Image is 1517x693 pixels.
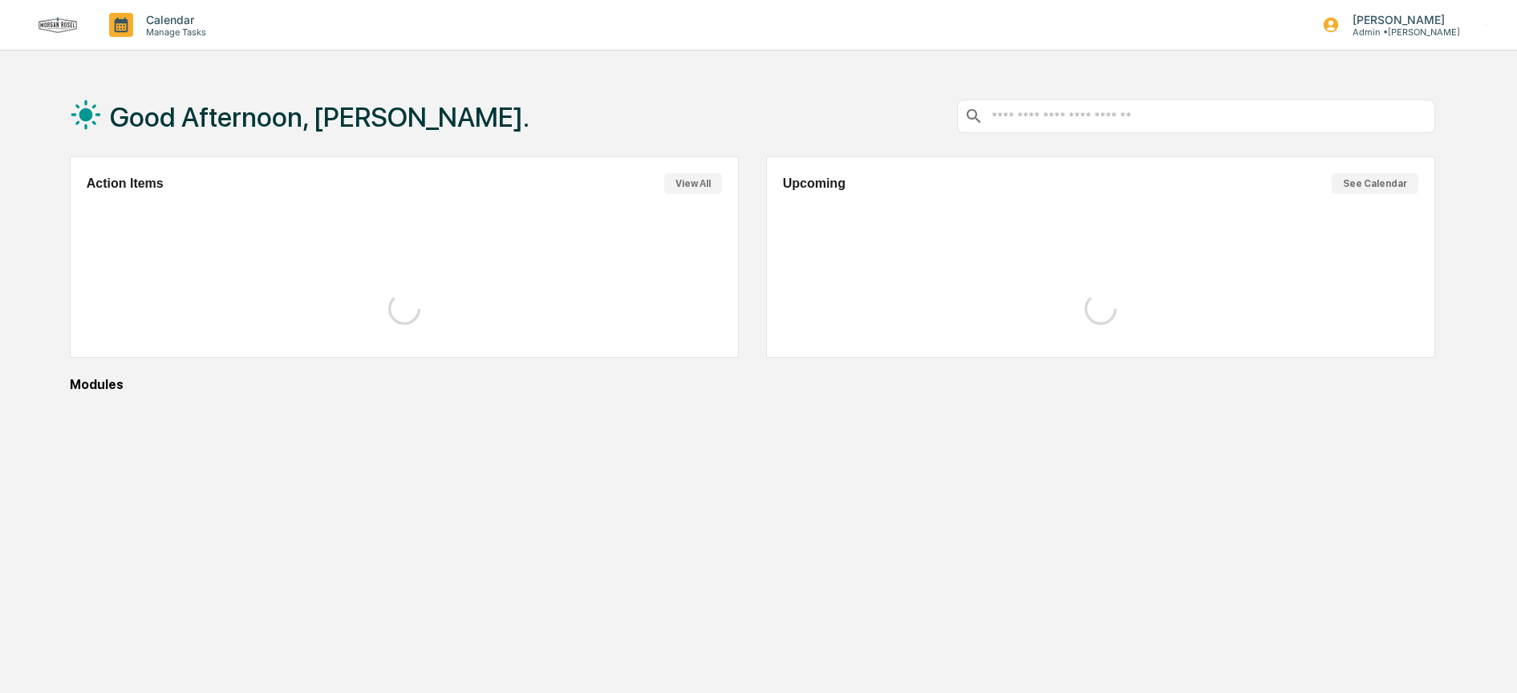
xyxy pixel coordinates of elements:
[133,26,214,38] p: Manage Tasks
[1332,173,1418,194] button: See Calendar
[783,176,846,191] h2: Upcoming
[110,101,529,133] h1: Good Afternoon, [PERSON_NAME].
[664,173,722,194] button: View All
[133,13,214,26] p: Calendar
[87,176,164,191] h2: Action Items
[1340,13,1460,26] p: [PERSON_NAME]
[70,377,1435,392] div: Modules
[39,17,77,33] img: logo
[1340,26,1460,38] p: Admin • [PERSON_NAME]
